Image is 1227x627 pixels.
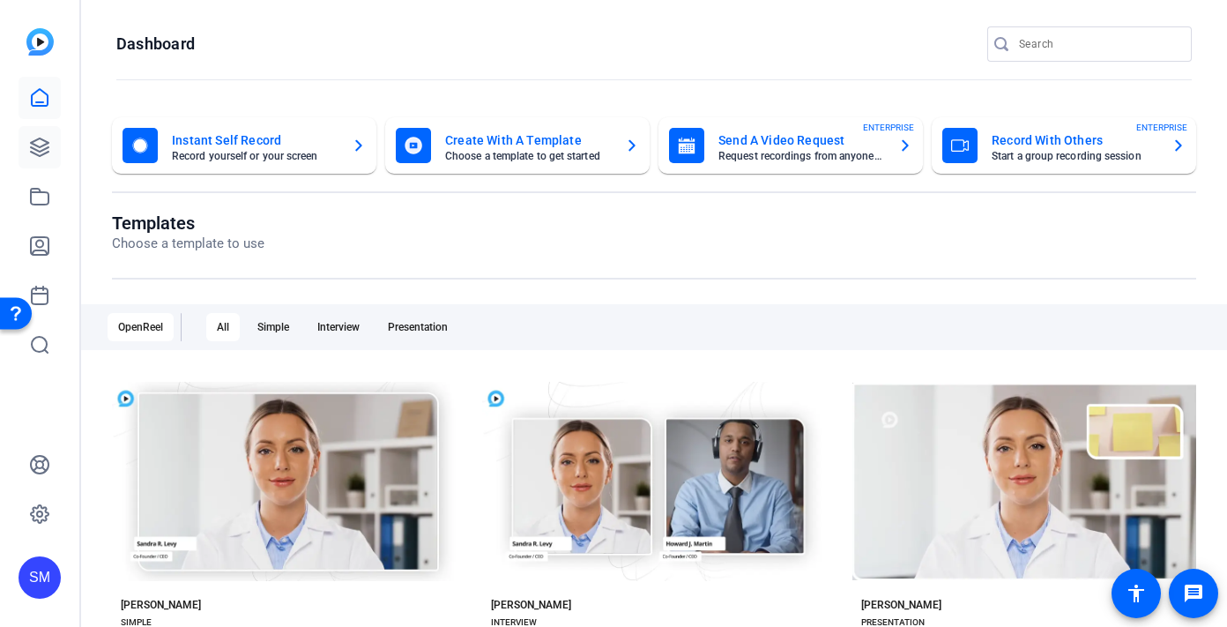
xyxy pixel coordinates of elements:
[112,213,264,234] h1: Templates
[863,121,914,134] span: ENTERPRISE
[112,234,264,254] p: Choose a template to use
[116,34,195,55] h1: Dashboard
[385,117,650,174] button: Create With A TemplateChoose a template to get started
[992,130,1157,151] mat-card-title: Record With Others
[445,151,611,161] mat-card-subtitle: Choose a template to get started
[112,117,376,174] button: Instant Self RecordRecord yourself or your screen
[307,313,370,341] div: Interview
[491,598,571,612] div: [PERSON_NAME]
[19,556,61,599] div: SM
[172,130,338,151] mat-card-title: Instant Self Record
[1126,583,1147,604] mat-icon: accessibility
[206,313,240,341] div: All
[247,313,300,341] div: Simple
[992,151,1157,161] mat-card-subtitle: Start a group recording session
[1183,583,1204,604] mat-icon: message
[445,130,611,151] mat-card-title: Create With A Template
[861,598,941,612] div: [PERSON_NAME]
[658,117,923,174] button: Send A Video RequestRequest recordings from anyone, anywhereENTERPRISE
[932,117,1196,174] button: Record With OthersStart a group recording sessionENTERPRISE
[108,313,174,341] div: OpenReel
[377,313,458,341] div: Presentation
[26,28,54,56] img: blue-gradient.svg
[1136,121,1187,134] span: ENTERPRISE
[121,598,201,612] div: [PERSON_NAME]
[718,130,884,151] mat-card-title: Send A Video Request
[718,151,884,161] mat-card-subtitle: Request recordings from anyone, anywhere
[172,151,338,161] mat-card-subtitle: Record yourself or your screen
[1019,34,1178,55] input: Search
